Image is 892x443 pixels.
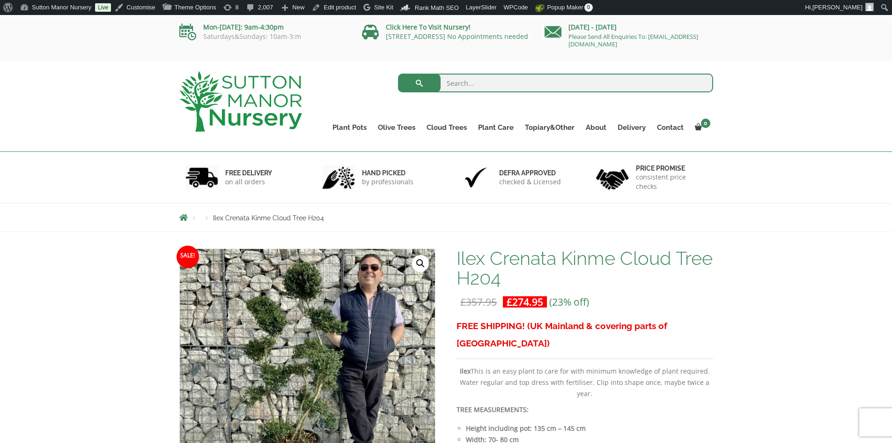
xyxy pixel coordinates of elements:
[580,121,612,134] a: About
[459,165,492,189] img: 3.jpg
[398,74,713,92] input: Search...
[412,255,429,272] a: View full-screen image gallery
[466,424,586,433] strong: Height including pot: 135 cm – 145 cm
[322,165,355,189] img: 2.jpg
[179,33,348,40] p: Saturdays&Sundays: 10am-3:m
[460,367,471,375] b: Ilex
[584,3,593,12] span: 0
[95,3,111,12] a: Live
[549,295,589,308] span: (23% off)
[701,119,710,128] span: 0
[568,32,698,48] a: Please Send All Enquiries To: [EMAIL_ADDRESS][DOMAIN_NAME]
[415,4,459,11] span: Rank Math SEO
[327,121,372,134] a: Plant Pots
[472,121,519,134] a: Plant Care
[636,164,707,173] h6: Price promise
[179,71,302,132] img: logo
[372,121,421,134] a: Olive Trees
[386,32,528,41] a: [STREET_ADDRESS] No Appointments needed
[507,295,512,308] span: £
[213,214,324,222] span: Ilex Crenata Kinme Cloud Tree H204
[179,214,713,221] nav: Breadcrumbs
[689,121,713,134] a: 0
[362,169,413,177] h6: hand picked
[596,163,629,192] img: 4.jpg
[636,173,707,191] p: consistent price checks
[185,165,218,189] img: 1.jpg
[545,22,713,33] p: [DATE] - [DATE]
[225,169,272,177] h6: FREE DELIVERY
[499,177,561,187] p: checked & Licensed
[457,248,713,288] h1: Ilex Crenata Kinme Cloud Tree H204
[460,295,497,308] bdi: 357.95
[457,405,529,414] strong: TREE MEASUREMENTS:
[362,177,413,187] p: by professionals
[651,121,689,134] a: Contact
[386,23,471,31] a: Click Here To Visit Nursery!
[612,121,651,134] a: Delivery
[457,317,713,352] h3: FREE SHIPPING! (UK Mainland & covering parts of [GEOGRAPHIC_DATA])
[421,121,472,134] a: Cloud Trees
[225,177,272,187] p: on all orders
[812,4,863,11] span: [PERSON_NAME]
[177,246,199,268] span: Sale!
[499,169,561,177] h6: Defra approved
[457,366,713,399] p: This is an easy plant to care for with minimum knowledge of plant required. Water regular and top...
[179,22,348,33] p: Mon-[DATE]: 9am-4:30pm
[374,4,393,11] span: Site Kit
[460,295,466,308] span: £
[519,121,580,134] a: Topiary&Other
[507,295,543,308] bdi: 274.95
